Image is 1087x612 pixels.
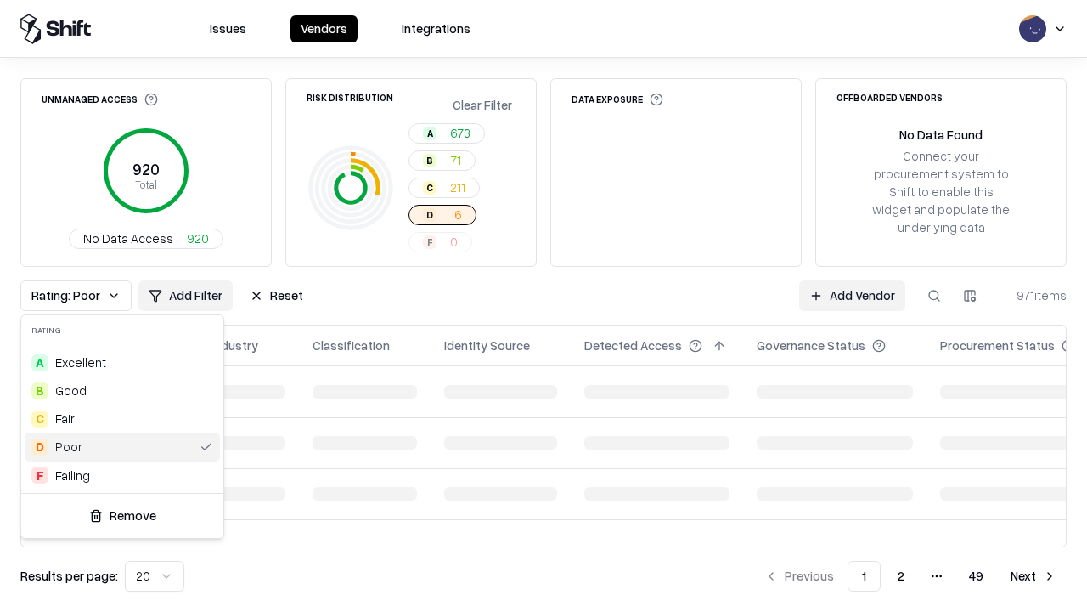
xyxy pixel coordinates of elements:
[55,438,82,456] div: Poor
[31,382,48,399] div: B
[55,410,75,428] span: Fair
[31,354,48,371] div: A
[55,467,90,484] div: Failing
[21,315,223,345] div: Rating
[31,411,48,428] div: C
[55,382,87,399] span: Good
[28,501,217,531] button: Remove
[31,439,48,456] div: D
[55,354,106,371] span: Excellent
[21,345,223,493] div: Suggestions
[31,467,48,484] div: F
